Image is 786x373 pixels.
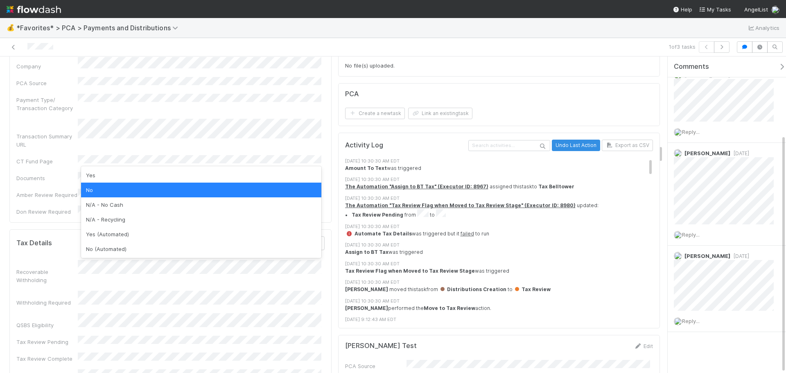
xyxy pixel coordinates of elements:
[345,183,488,190] a: The Automation "Assign to BT Tax" (Executor ID: 8967)
[669,43,696,51] span: 1 of 3 tasks
[355,231,412,237] strong: Automate Tax Details
[16,79,78,87] div: PCA Source
[16,298,78,307] div: Withholding Required
[16,96,78,112] div: Payment Type/ Transaction Category
[345,286,660,293] div: moved this task from to
[439,286,506,292] span: Distributions Creation
[747,23,779,33] a: Analytics
[345,202,576,208] a: The Automation "Tax Review Flag when Moved to Tax Review Stage" (Executor ID: 8980)
[345,286,388,292] strong: [PERSON_NAME]
[81,212,321,227] div: N/A - Recycling
[345,249,660,256] div: was triggered
[16,338,78,346] div: Tax Review Pending
[352,212,403,218] strong: Tax Review Pending
[345,176,660,183] div: [DATE] 10:30:30 AM EDT
[81,168,321,183] div: Yes
[684,72,730,78] span: [PERSON_NAME]
[744,6,768,13] span: AngelList
[345,242,660,249] div: [DATE] 10:30:30 AM EDT
[345,108,405,119] button: Create a newtask
[81,242,321,256] div: No (Automated)
[345,90,359,98] h5: PCA
[674,63,709,71] span: Comments
[345,195,660,202] div: [DATE] 10:30:30 AM EDT
[674,149,682,157] img: avatar_87e1a465-5456-4979-8ac4-f0cdb5bbfe2d.png
[634,343,653,349] a: Edit
[345,141,467,149] h5: Activity Log
[730,72,749,78] span: [DATE]
[538,183,574,190] strong: Tax Belltower
[345,158,660,165] div: [DATE] 10:30:30 AM EDT
[345,260,660,267] div: [DATE] 10:30:30 AM EDT
[771,6,779,14] img: avatar_cfa6ccaa-c7d9-46b3-b608-2ec56ecf97ad.png
[345,279,660,286] div: [DATE] 10:30:30 AM EDT
[682,231,700,238] span: Reply...
[345,298,660,305] div: [DATE] 10:30:30 AM EDT
[514,286,551,292] span: Tax Review
[345,342,417,350] h5: [PERSON_NAME] Test
[345,305,388,311] strong: [PERSON_NAME]
[408,108,472,119] button: Link an existingtask
[684,253,730,259] span: [PERSON_NAME]
[81,183,321,197] div: No
[345,165,387,171] strong: Amount To Text
[345,316,660,323] div: [DATE] 9:12:43 AM EDT
[345,268,475,274] strong: Tax Review Flag when Moved to Tax Review Stage
[684,150,730,156] span: [PERSON_NAME]
[16,321,78,329] div: QSBS Eligibility
[16,174,78,182] div: Documents
[674,231,682,239] img: avatar_cfa6ccaa-c7d9-46b3-b608-2ec56ecf97ad.png
[682,318,700,324] span: Reply...
[16,157,78,165] div: CT Fund Page
[81,227,321,242] div: Yes (Automated)
[673,5,692,14] div: Help
[16,268,78,284] div: Recoverable Withholding
[468,140,550,151] input: Search activities...
[730,150,749,156] span: [DATE]
[345,249,388,255] strong: Assign to BT Tax
[602,140,653,151] button: Export as CSV
[345,165,660,172] div: was triggered
[674,128,682,136] img: avatar_cfa6ccaa-c7d9-46b3-b608-2ec56ecf97ad.png
[424,305,475,311] strong: Move to Tax Review
[345,231,489,237] span: was triggered but it to run
[16,208,78,216] div: Don Review Required
[345,183,660,190] div: assigned this task to
[16,239,52,247] h5: Tax Details
[682,129,700,135] span: Reply...
[674,252,682,260] img: avatar_99e80e95-8f0d-4917-ae3c-b5dad577a2b5.png
[699,5,731,14] a: My Tasks
[16,132,78,149] div: Transaction Summary URL
[16,62,78,70] div: Company
[345,202,660,219] div: updated:
[730,253,749,259] span: [DATE]
[345,305,660,312] div: performed the action.
[7,2,61,16] img: logo-inverted-e16ddd16eac7371096b0.svg
[81,197,321,212] div: N/A - No Cash
[345,362,407,370] div: PCA Source
[16,355,78,363] div: Tax Review Complete
[352,209,660,219] li: from to
[552,140,600,151] button: Undo Last Action
[16,191,78,199] div: Amber Review Required
[699,6,731,13] span: My Tasks
[16,24,182,32] span: *Favorites* > PCA > Payments and Distributions
[674,317,682,326] img: avatar_cfa6ccaa-c7d9-46b3-b608-2ec56ecf97ad.png
[345,223,660,230] div: [DATE] 10:30:30 AM EDT
[345,43,653,70] div: No file(s) uploaded.
[345,267,660,275] div: was triggered
[461,231,474,237] a: failed
[7,24,15,31] span: 💰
